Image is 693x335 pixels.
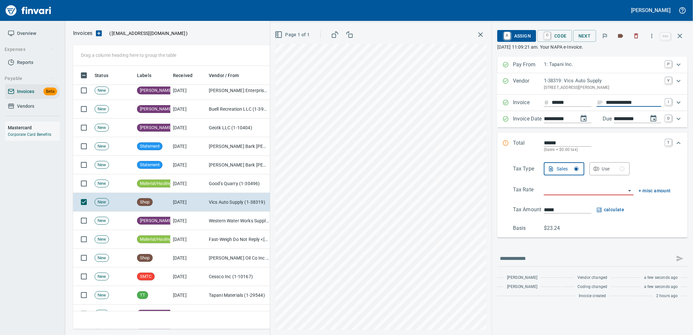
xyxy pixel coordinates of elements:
[95,292,109,298] span: New
[513,139,544,153] p: Total
[543,30,567,41] span: Code
[4,3,53,18] img: Finvari
[659,28,688,44] span: Close invoice
[137,106,175,112] span: [PERSON_NAME]
[497,57,688,73] div: Expand
[497,44,688,50] p: [DATE] 11:09:21 am. Your NAPA e-Invoice.
[603,115,634,123] p: Due
[95,199,109,205] span: New
[544,147,661,153] p: (basis + $0.00 tax)
[544,32,550,39] a: C
[602,165,625,173] div: Use
[629,29,643,43] button: Discard
[665,99,672,105] a: I
[170,119,206,137] td: [DATE]
[209,72,239,79] span: Vendor / From
[206,193,271,212] td: Vics Auto Supply (1-38319)
[206,137,271,156] td: [PERSON_NAME] Bark [PERSON_NAME] Products, Inc. (1-10995)
[137,125,175,131] span: [PERSON_NAME]
[111,30,186,37] span: [EMAIL_ADDRESS][DOMAIN_NAME]
[502,30,531,41] span: Assign
[597,99,603,106] svg: Invoice description
[625,186,634,195] button: Open
[17,102,34,110] span: Vendors
[504,32,510,39] a: A
[206,174,271,193] td: Good's Quarry (1-30496)
[95,106,109,112] span: New
[497,95,688,111] div: Expand
[544,99,549,106] svg: Invoice number
[137,255,152,261] span: Shop
[137,236,174,243] span: Material/Hauling
[95,236,109,243] span: New
[665,139,672,146] a: T
[590,162,630,175] button: Use
[206,305,271,323] td: Dick's Point S Tire (1-38544)
[656,293,678,299] span: 2 hours ago
[73,29,92,37] p: Invoices
[170,174,206,193] td: [DATE]
[507,275,537,281] span: [PERSON_NAME]
[5,45,54,54] span: Expenses
[173,72,201,79] span: Received
[137,88,175,94] span: [PERSON_NAME]
[8,132,51,137] a: Corporate Card Benefits
[644,284,678,290] span: a few seconds ago
[579,293,606,299] span: Invoice created
[73,29,92,37] nav: breadcrumb
[544,162,584,175] button: Sales
[95,162,109,168] span: New
[170,230,206,249] td: [DATE]
[95,72,108,79] span: Status
[665,77,672,84] a: V
[613,29,628,43] button: Labels
[105,30,188,37] p: ( )
[206,100,271,119] td: Buell Recreation LLC (1-39968)
[645,29,659,43] button: More
[137,181,174,187] span: Material/Hauling
[597,206,624,214] button: calculate
[644,275,678,281] span: a few seconds ago
[630,5,672,15] button: [PERSON_NAME]
[5,26,60,41] a: Overview
[170,137,206,156] td: [DATE]
[170,156,206,174] td: [DATE]
[206,212,271,230] td: Western Water Works Supply Co Inc (1-30586)
[507,284,537,290] span: [PERSON_NAME]
[639,187,671,195] button: + misc amount
[92,29,105,37] button: Upload an Invoice
[206,286,271,305] td: Tapani Materials (1-29544)
[537,30,572,42] button: CCode
[276,31,310,39] span: Page 1 of 1
[513,224,544,232] p: Basis
[513,99,544,107] p: Invoice
[170,212,206,230] td: [DATE]
[513,186,544,195] p: Tax Rate
[95,311,109,317] span: New
[170,193,206,212] td: [DATE]
[206,249,271,267] td: [PERSON_NAME] Oil Co Inc (1-38025)
[137,162,162,168] span: Statement
[544,61,661,68] p: 1: Tapani Inc.
[170,249,206,267] td: [DATE]
[497,73,688,95] div: Expand
[661,33,670,40] a: esc
[513,165,544,175] p: Tax Type
[17,88,34,96] span: Invoices
[17,58,33,67] span: Reports
[95,143,109,150] span: New
[598,29,612,43] button: Flag
[665,61,672,67] a: P
[170,267,206,286] td: [DATE]
[513,115,544,123] p: Invoice Date
[513,206,544,214] p: Tax Amount
[273,29,312,41] button: Page 1 of 1
[544,77,661,85] p: 1-38319: Vics Auto Supply
[137,218,175,224] span: [PERSON_NAME]
[646,111,661,126] button: change due date
[544,85,661,91] p: [STREET_ADDRESS][PERSON_NAME]
[170,286,206,305] td: [DATE]
[513,77,544,91] p: Vendor
[137,311,175,317] span: [PERSON_NAME]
